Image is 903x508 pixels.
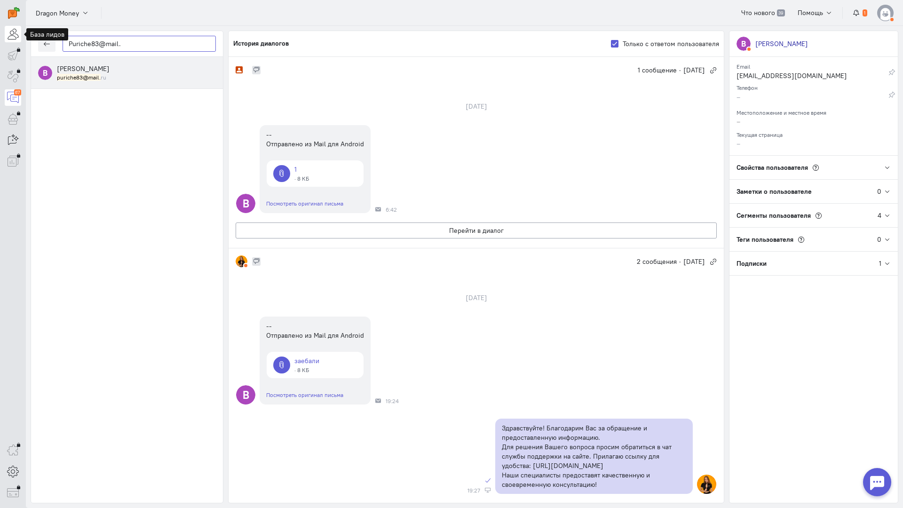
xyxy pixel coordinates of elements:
[57,74,101,81] mark: puriche83@mail.
[14,89,21,95] div: 67
[243,388,249,402] text: В
[57,73,106,81] small: puriche83@mail.ru
[26,28,68,40] div: База лидов
[266,391,343,398] a: Посмотреть оригинал письма
[467,487,480,494] span: 19:27
[729,252,879,275] div: Подписки
[455,291,498,304] div: [DATE]
[798,8,823,17] span: Помощь
[777,9,785,17] span: 39
[879,259,881,268] div: 1
[502,470,686,489] p: Наши специалисты предоставят качественную и своевременную консультацию!
[737,163,808,172] span: Свойства пользователя
[877,187,881,196] div: 0
[737,128,891,139] div: Текущая страница
[8,7,20,19] img: carrot-quest.svg
[737,61,750,70] small: Email
[737,106,891,117] div: Местоположение и местное время
[266,321,364,340] div: -- Отправлено из Mail для Android
[737,71,888,83] div: [EMAIL_ADDRESS][DOMAIN_NAME]
[233,40,289,47] h5: История диалогов
[729,180,877,203] div: Заметки о пользователе
[375,398,381,404] div: Почта
[386,206,397,213] span: 6:42
[863,9,867,17] span: 1
[623,39,719,48] label: Только с ответом пользователя
[741,8,775,17] span: Что нового
[878,211,881,220] div: 4
[5,89,21,106] a: 67
[36,8,79,18] span: Dragon Money
[637,257,677,266] span: 2 сообщения
[266,130,364,149] div: -- Отправлено из Mail для Android
[455,100,498,113] div: [DATE]
[792,5,838,21] button: Помощь
[502,423,686,442] p: Здравствуйте! Благодарим Вас за обращение и предоставленную информацию.
[877,235,881,244] div: 0
[877,5,894,21] img: default-v4.png
[679,65,681,75] span: ·
[31,4,94,21] button: Dragon Money
[848,5,872,21] button: 1
[266,200,343,207] a: Посмотреть оригинал письма
[502,442,686,470] p: Для решения Вашего вопроса просим обратиться в чат службы поддержки на сайте. Прилагаю ссылку для...
[737,82,758,91] small: Телефон
[638,65,677,75] span: 1 сообщение
[43,68,48,78] text: В
[737,235,793,244] span: Теги пользователя
[679,257,681,266] span: ·
[485,487,491,493] div: Веб-панель
[683,257,705,266] span: [DATE]
[755,39,808,48] div: [PERSON_NAME]
[375,206,381,212] div: Почта
[236,222,717,238] button: Перейти в диалог
[737,117,740,126] span: –
[737,139,740,148] span: –
[736,5,790,21] a: Что нового 39
[737,92,888,104] div: –
[243,197,249,210] text: В
[683,65,705,75] span: [DATE]
[737,211,811,220] span: Сегменты пользователя
[236,255,247,267] img: 1740813974058-7edzrlfy.jpeg
[63,36,216,52] input: Поиск по имени, почте, телефону
[386,398,399,405] span: 19:24
[57,64,110,73] span: владимир пуриче
[741,39,746,48] text: В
